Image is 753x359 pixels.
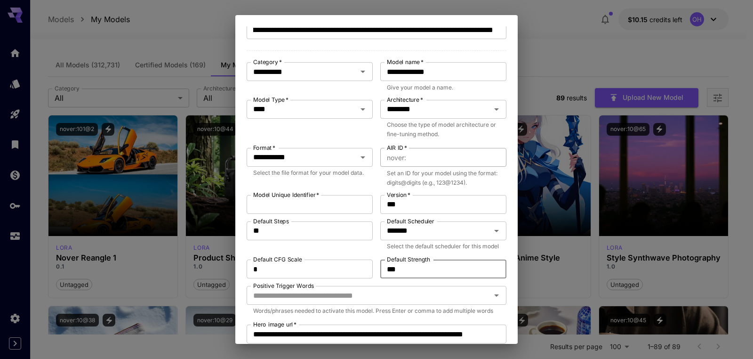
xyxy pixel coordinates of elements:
[387,96,423,104] label: Architecture
[387,255,430,263] label: Default Strength
[253,282,314,290] label: Positive Trigger Words
[356,151,369,164] button: Open
[490,224,503,237] button: Open
[387,217,434,225] label: Default Scheduler
[387,144,407,152] label: AIR ID
[387,120,500,139] p: Choose the type of model architecture or fine-tuning method.
[387,83,500,92] p: Give your model a name.
[253,306,500,316] p: Words/phrases needed to activate this model. Press Enter or comma to add multiple words
[356,65,369,78] button: Open
[253,217,289,225] label: Default Steps
[490,289,503,302] button: Open
[253,96,288,104] label: Model Type
[253,168,366,178] p: Select the file format for your model data.
[253,58,282,66] label: Category
[387,152,406,163] span: nover :
[490,103,503,116] button: Open
[253,320,296,328] label: Hero image url
[387,58,424,66] label: Model name
[387,191,410,199] label: Version
[356,103,369,116] button: Open
[387,169,500,188] p: Set an ID for your model using the format: digits@digits (e.g., 123@1234).
[253,144,275,152] label: Format
[253,255,302,263] label: Default CFG Scale
[387,242,500,251] p: Select the default scheduler for this model
[253,191,319,199] label: Model Unique Identifier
